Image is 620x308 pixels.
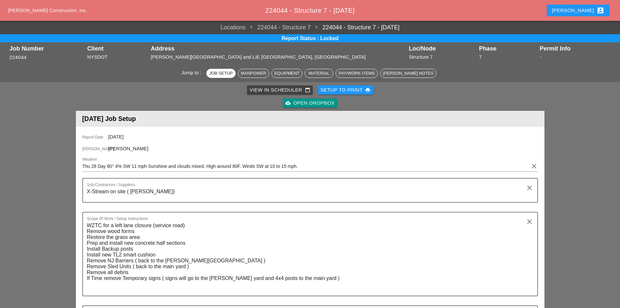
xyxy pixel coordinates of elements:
[285,99,335,107] div: Open Dropbox
[8,7,87,13] a: [PERSON_NAME] Construction, Inc.
[250,86,310,94] div: View in Scheduler
[87,45,147,52] div: Client
[108,146,148,151] span: [PERSON_NAME]
[305,87,310,93] i: calendar_today
[285,100,291,106] i: cloud_upload
[151,53,406,61] div: [PERSON_NAME][GEOGRAPHIC_DATA] and LIE [GEOGRAPHIC_DATA], [GEOGRAPHIC_DATA]
[82,134,108,140] span: Report Date
[311,23,400,32] a: 224044 - Structure 7 - [DATE]
[181,70,204,75] span: Jump to :
[597,7,604,14] i: account_box
[305,69,333,78] button: Material
[265,7,355,14] span: 224044 - Structure 7 - [DATE]
[380,69,436,78] button: [PERSON_NAME] Notes
[526,218,533,226] i: clear
[271,69,302,78] button: Equipment
[479,53,536,61] div: 7
[82,161,529,171] input: Weather
[108,134,124,139] span: [DATE]
[540,53,611,61] div: -
[238,69,269,78] button: Manpower
[247,85,313,95] a: View in Scheduler
[526,184,533,192] i: clear
[87,53,147,61] div: NYSDOT
[87,220,528,296] textarea: Scope Of Work / Setup Instructions
[383,70,434,77] div: [PERSON_NAME] Notes
[151,45,406,52] div: Address
[221,23,246,32] a: Locations
[241,70,266,77] div: Manpower
[246,23,311,32] span: 224044 - Structure 7
[540,45,611,52] div: Permit Info
[336,69,378,78] button: Pay/Work Items
[318,85,373,95] button: Setup to Print
[82,146,108,152] span: [PERSON_NAME]
[547,5,610,16] button: [PERSON_NAME]
[206,69,236,78] button: Job Setup
[9,45,84,52] div: Job Number
[87,186,528,202] textarea: Sub-Contractors / Suppliers
[283,98,337,108] a: Open Dropbox
[552,7,604,14] div: [PERSON_NAME]
[76,111,544,127] header: [DATE] Job Setup
[479,45,536,52] div: Phase
[409,45,476,52] div: Loc/Node
[308,70,330,77] div: Material
[9,54,27,61] button: 224044
[209,70,233,77] div: Job Setup
[321,86,371,94] div: Setup to Print
[365,87,370,93] i: print
[338,70,375,77] div: Pay/Work Items
[530,162,538,170] i: clear
[409,53,476,61] div: Structure 7
[274,70,299,77] div: Equipment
